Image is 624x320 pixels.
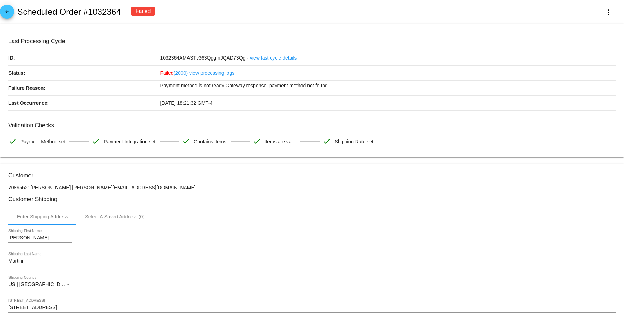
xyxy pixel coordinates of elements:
[8,305,616,311] input: Shipping Street 1
[250,50,297,65] a: view last cycle details
[323,137,331,145] mat-icon: check
[8,258,72,264] input: Shipping Last Name
[8,196,616,203] h3: Customer Shipping
[3,9,11,18] mat-icon: arrow_back
[8,122,616,129] h3: Validation Checks
[8,96,160,110] p: Last Occurrence:
[160,81,616,90] p: Payment method is not ready Gateway response: payment method not found
[182,137,190,145] mat-icon: check
[104,134,155,149] span: Payment Integration set
[265,134,297,149] span: Items are valid
[8,281,71,287] span: US | [GEOGRAPHIC_DATA]
[174,66,188,80] a: (2000)
[8,66,160,80] p: Status:
[92,137,100,145] mat-icon: check
[334,134,373,149] span: Shipping Rate set
[17,214,68,219] div: Enter Shipping Address
[194,134,226,149] span: Contains items
[160,70,188,76] span: Failed
[8,38,616,45] h3: Last Processing Cycle
[131,7,155,16] div: Failed
[8,282,72,287] mat-select: Shipping Country
[604,8,613,16] mat-icon: more_vert
[160,55,248,61] span: 1032364AMASTv363QggInJQAD73Qg -
[8,137,17,145] mat-icon: check
[160,100,213,106] span: [DATE] 18:21:32 GMT-4
[189,66,234,80] a: view processing logs
[8,185,616,190] p: 7089562: [PERSON_NAME] [PERSON_NAME][EMAIL_ADDRESS][DOMAIN_NAME]
[85,214,145,219] div: Select A Saved Address (0)
[8,235,72,241] input: Shipping First Name
[20,134,65,149] span: Payment Method set
[8,172,616,179] h3: Customer
[8,81,160,95] p: Failure Reason:
[253,137,261,145] mat-icon: check
[8,50,160,65] p: ID:
[17,7,121,17] h2: Scheduled Order #1032364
